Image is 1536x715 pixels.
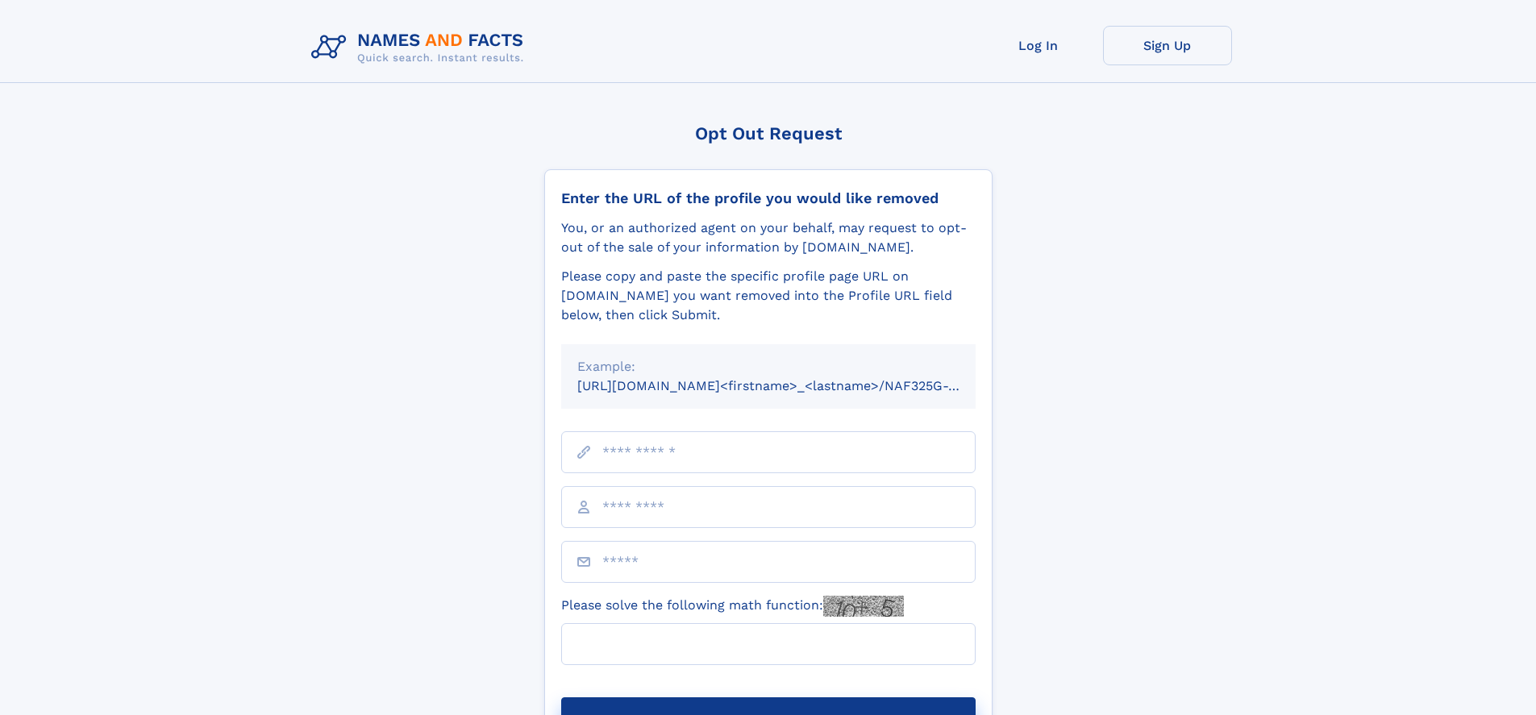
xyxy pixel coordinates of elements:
[1103,26,1232,65] a: Sign Up
[305,26,537,69] img: Logo Names and Facts
[561,189,976,207] div: Enter the URL of the profile you would like removed
[577,357,959,376] div: Example:
[561,218,976,257] div: You, or an authorized agent on your behalf, may request to opt-out of the sale of your informatio...
[577,378,1006,393] small: [URL][DOMAIN_NAME]<firstname>_<lastname>/NAF325G-xxxxxxxx
[544,123,993,143] div: Opt Out Request
[561,267,976,325] div: Please copy and paste the specific profile page URL on [DOMAIN_NAME] you want removed into the Pr...
[561,596,904,617] label: Please solve the following math function:
[974,26,1103,65] a: Log In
